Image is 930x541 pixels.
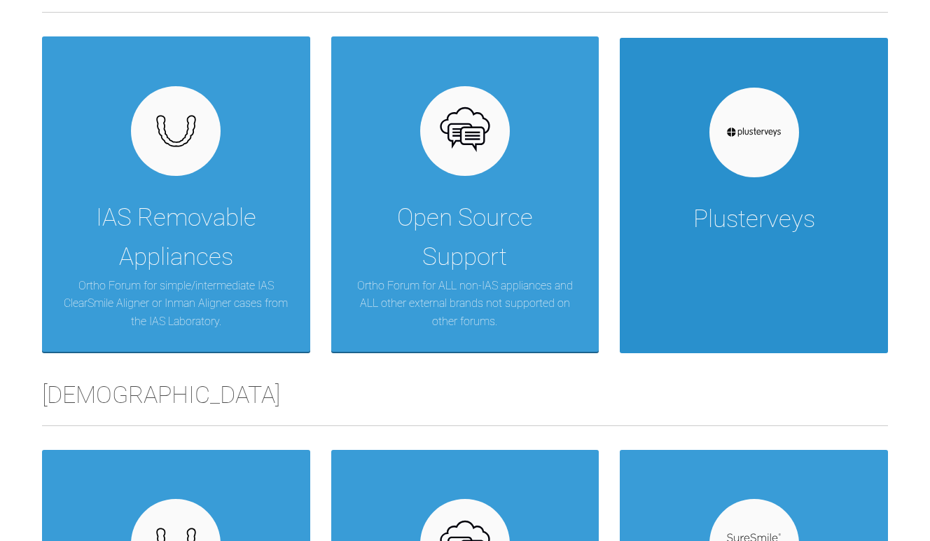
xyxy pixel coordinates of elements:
img: plusterveys.e36c1f7d.svg [727,128,781,137]
a: Open Source SupportOrtho Forum for ALL non-IAS appliances and ALL other external brands not suppo... [331,36,599,351]
a: Plusterveys [620,36,888,351]
h2: [DEMOGRAPHIC_DATA] [42,376,888,426]
a: IAS Removable AppliancesOrtho Forum for simple/intermediate IAS ClearSmile Aligner or Inman Align... [42,36,310,351]
img: removables.927eaa4e.svg [149,111,203,151]
img: opensource.6e495855.svg [438,104,492,158]
div: IAS Removable Appliances [63,198,289,277]
p: Ortho Forum for ALL non-IAS appliances and ALL other external brands not supported on other forums. [352,277,578,331]
div: Plusterveys [693,200,815,239]
p: Ortho Forum for simple/intermediate IAS ClearSmile Aligner or Inman Aligner cases from the IAS La... [63,277,289,331]
div: Open Source Support [352,198,578,277]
